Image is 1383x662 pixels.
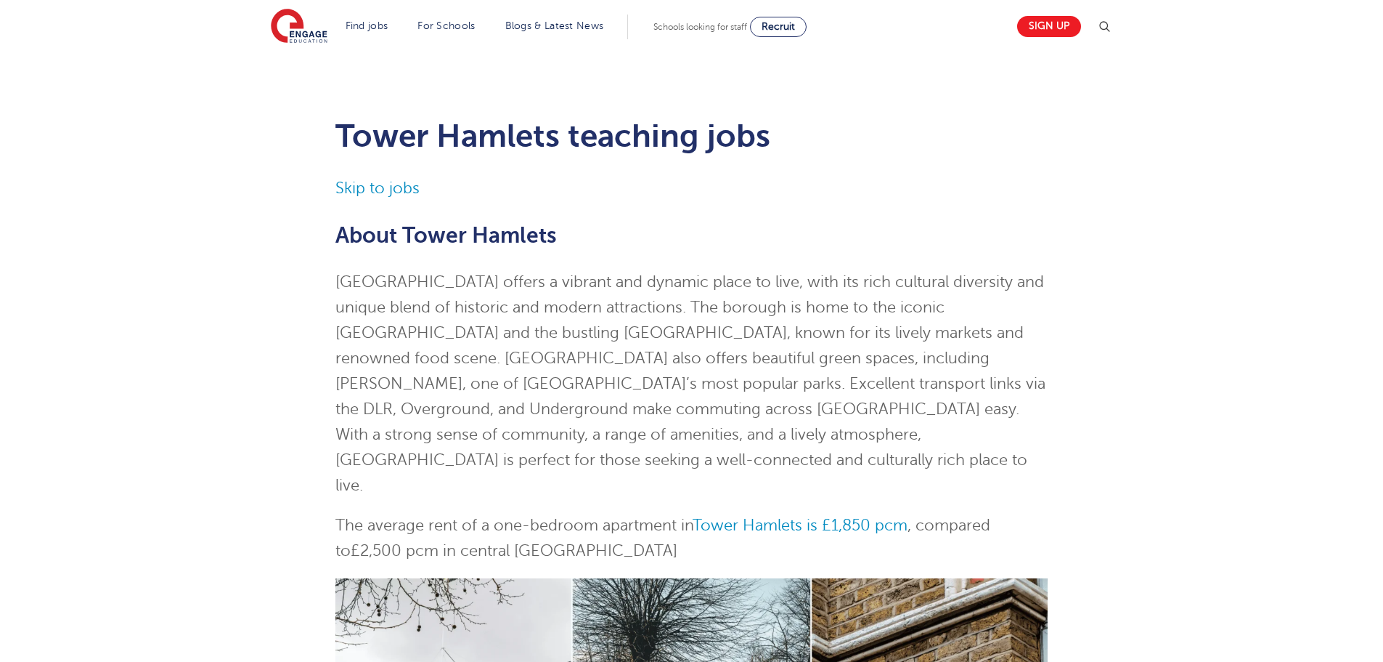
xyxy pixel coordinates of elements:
span: Recruit [762,21,795,32]
h1: Tower Hamlets teaching jobs [335,118,1048,154]
p: [GEOGRAPHIC_DATA] offers a vibrant and dynamic place to live, with its rich cultural diversity an... [335,270,1048,498]
a: Skip to jobs [335,179,420,197]
a: Blogs & Latest News [505,20,604,31]
a: Sign up [1017,16,1081,37]
a: For Schools [417,20,475,31]
a: Recruit [750,17,807,37]
a: Tower Hamlets is £1,850 pcm [693,517,907,534]
span: Schools looking for staff [653,22,747,32]
a: Find jobs [346,20,388,31]
span: The average rent of a one-bedroom apartment in [335,517,693,534]
span: £2,500 pcm in central [GEOGRAPHIC_DATA] [351,542,677,560]
img: Engage Education [271,9,327,45]
span: About Tower Hamlets [335,223,557,248]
